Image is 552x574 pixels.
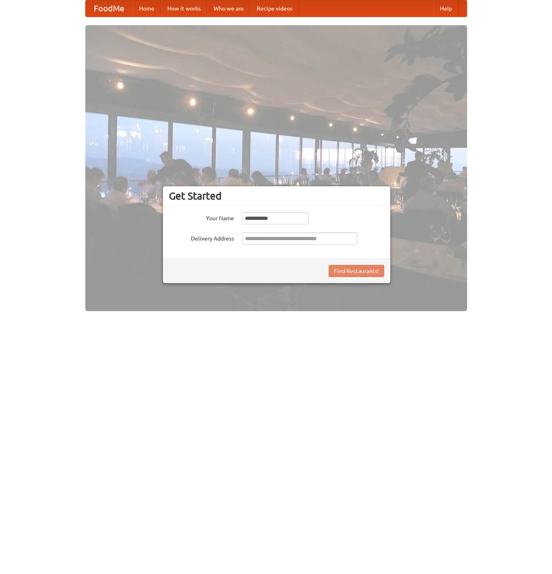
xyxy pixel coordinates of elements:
[329,265,384,277] button: Find Restaurants!
[169,190,384,202] h3: Get Started
[86,0,132,17] a: FoodMe
[132,0,161,17] a: Home
[433,0,459,17] a: Help
[250,0,299,17] a: Recipe videos
[169,212,234,222] label: Your Name
[161,0,207,17] a: How it works
[169,232,234,243] label: Delivery Address
[207,0,250,17] a: Who we are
